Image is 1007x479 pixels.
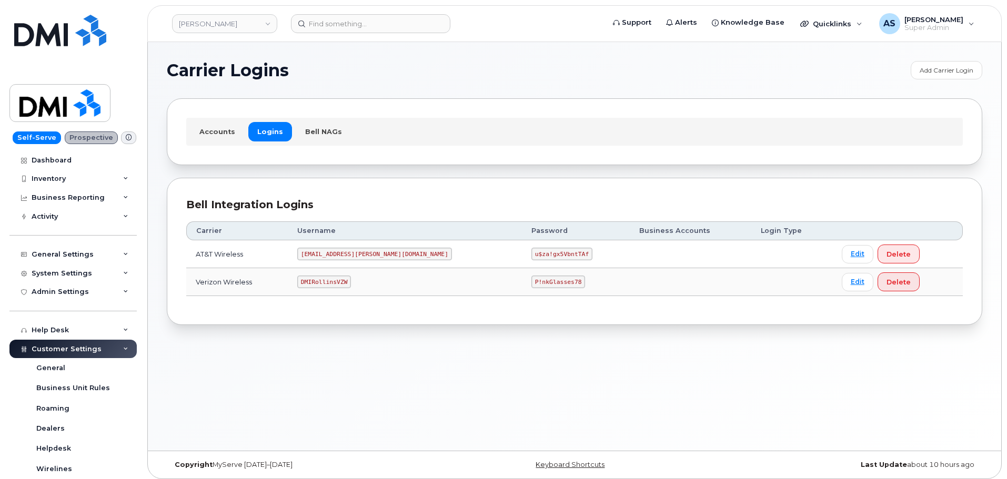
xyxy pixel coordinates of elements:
[288,221,522,240] th: Username
[186,240,288,268] td: AT&T Wireless
[630,221,751,240] th: Business Accounts
[175,461,213,468] strong: Copyright
[861,461,907,468] strong: Last Update
[878,244,920,263] button: Delete
[248,122,292,141] a: Logins
[531,276,585,288] code: P!nkGlasses78
[167,63,289,78] span: Carrier Logins
[842,245,873,263] a: Edit
[297,248,452,260] code: [EMAIL_ADDRESS][PERSON_NAME][DOMAIN_NAME]
[186,197,963,212] div: Bell Integration Logins
[297,276,351,288] code: DMIRollinsVZW
[167,461,439,469] div: MyServe [DATE]–[DATE]
[842,273,873,291] a: Edit
[751,221,832,240] th: Login Type
[531,248,592,260] code: u$za!gx5VbntTAf
[911,61,982,79] a: Add Carrier Login
[536,461,605,468] a: Keyboard Shortcuts
[296,122,351,141] a: Bell NAGs
[522,221,630,240] th: Password
[887,249,911,259] span: Delete
[878,272,920,291] button: Delete
[186,268,288,296] td: Verizon Wireless
[190,122,244,141] a: Accounts
[710,461,982,469] div: about 10 hours ago
[186,221,288,240] th: Carrier
[887,277,911,287] span: Delete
